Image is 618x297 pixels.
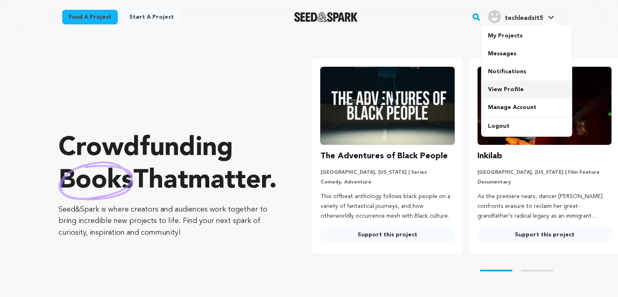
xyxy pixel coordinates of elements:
img: The Adventures of Black People image [320,67,454,145]
p: [GEOGRAPHIC_DATA], [US_STATE] | Film Feature [477,169,611,176]
p: This offbeat anthology follows black people on a variety of fantastical journeys, and how otherwo... [320,192,454,221]
h3: Inkilab [477,150,502,163]
a: Start a project [123,10,180,24]
p: Documentary [477,179,611,186]
a: Logout [481,117,572,135]
a: Fund a project [62,10,118,24]
div: techleadsit5's Profile [488,10,543,23]
a: Messages [481,45,572,63]
span: matter [188,168,269,194]
p: Seed&Spark is where creators and audiences work together to bring incredible new projects to life... [59,204,280,239]
a: Notifications [481,63,572,81]
img: Inkilab image [477,67,611,145]
a: Support this project [477,227,611,242]
h3: The Adventures of Black People [320,150,447,163]
span: techleadsit5 [504,15,543,22]
span: techleadsit5's Profile [486,9,556,26]
a: Seed&Spark Homepage [294,12,358,22]
a: View Profile [481,81,572,98]
a: techleadsit5's Profile [486,9,556,23]
p: Comedy, Adventure [320,179,454,186]
p: As the premiere nears, dancer [PERSON_NAME] confronts erasure to reclaim her great-grandfather's ... [477,192,611,221]
p: Crowdfunding that . [59,132,280,197]
a: My Projects [481,27,572,45]
img: Seed&Spark Logo Dark Mode [294,12,358,22]
a: Support this project [320,227,454,242]
a: Manage Account [481,98,572,116]
p: [GEOGRAPHIC_DATA], [US_STATE] | Series [320,169,454,176]
img: user.png [488,10,501,23]
img: hand sketched image [59,162,133,200]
